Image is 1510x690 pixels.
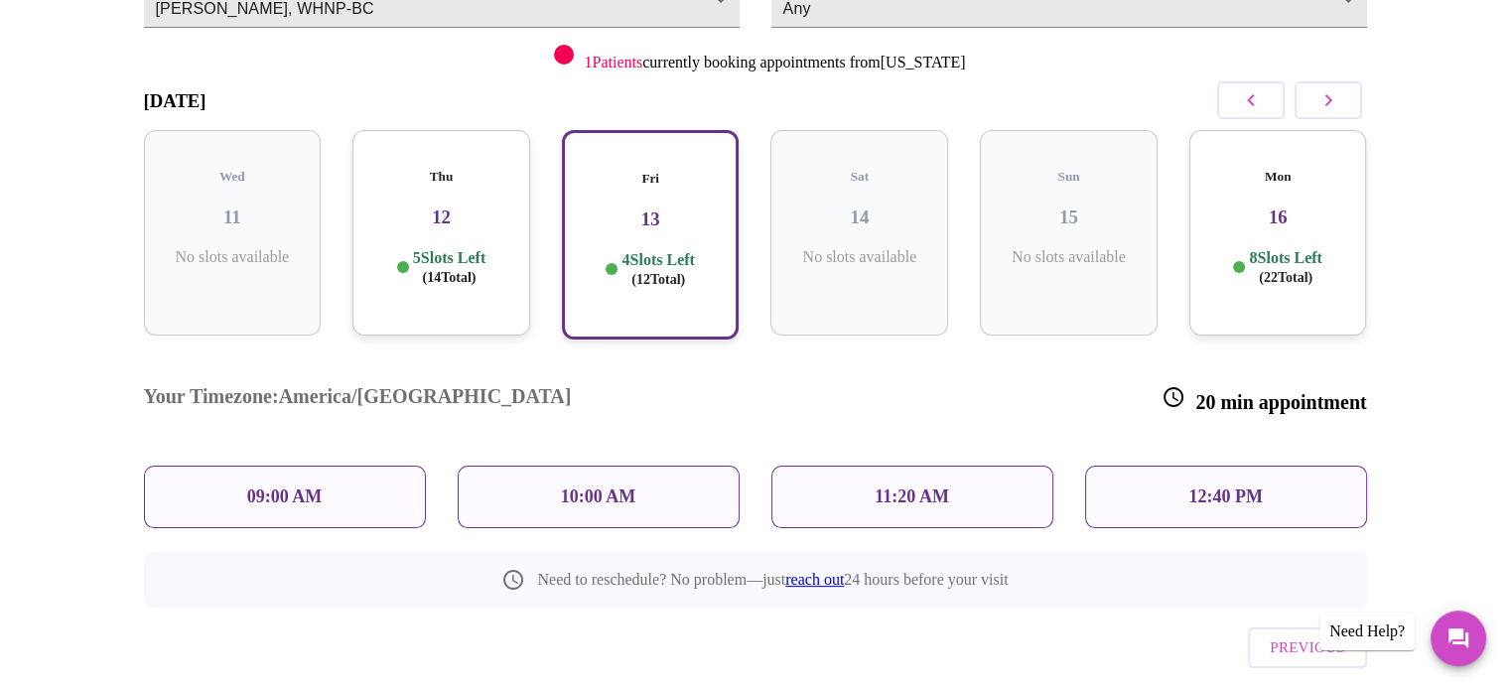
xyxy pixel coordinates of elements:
h5: Sat [786,169,932,185]
p: Need to reschedule? No problem—just 24 hours before your visit [537,571,1008,589]
p: 09:00 AM [247,486,323,507]
p: 4 Slots Left [621,250,694,289]
span: ( 12 Total) [631,272,685,287]
h3: 20 min appointment [1162,385,1366,414]
button: Previous [1248,627,1366,667]
a: reach out [785,571,844,588]
h3: 16 [1205,207,1351,228]
p: 5 Slots Left [413,248,485,287]
h3: 12 [368,207,514,228]
h5: Fri [580,171,722,187]
p: 8 Slots Left [1249,248,1321,287]
h3: 13 [580,208,722,230]
p: No slots available [160,248,306,266]
h5: Sun [996,169,1142,185]
button: Messages [1431,611,1486,666]
div: Need Help? [1319,613,1415,650]
p: No slots available [786,248,932,266]
h5: Thu [368,169,514,185]
h3: 14 [786,207,932,228]
h3: 15 [996,207,1142,228]
p: currently booking appointments from [US_STATE] [584,54,965,71]
p: 11:20 AM [875,486,949,507]
p: 10:00 AM [561,486,636,507]
h5: Mon [1205,169,1351,185]
span: ( 22 Total) [1259,270,1312,285]
h3: [DATE] [144,90,206,112]
h5: Wed [160,169,306,185]
p: No slots available [996,248,1142,266]
p: 12:40 PM [1188,486,1262,507]
h3: 11 [160,207,306,228]
span: Previous [1270,634,1344,660]
span: ( 14 Total) [423,270,477,285]
span: 1 Patients [584,54,642,70]
h3: Your Timezone: America/[GEOGRAPHIC_DATA] [144,385,572,414]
